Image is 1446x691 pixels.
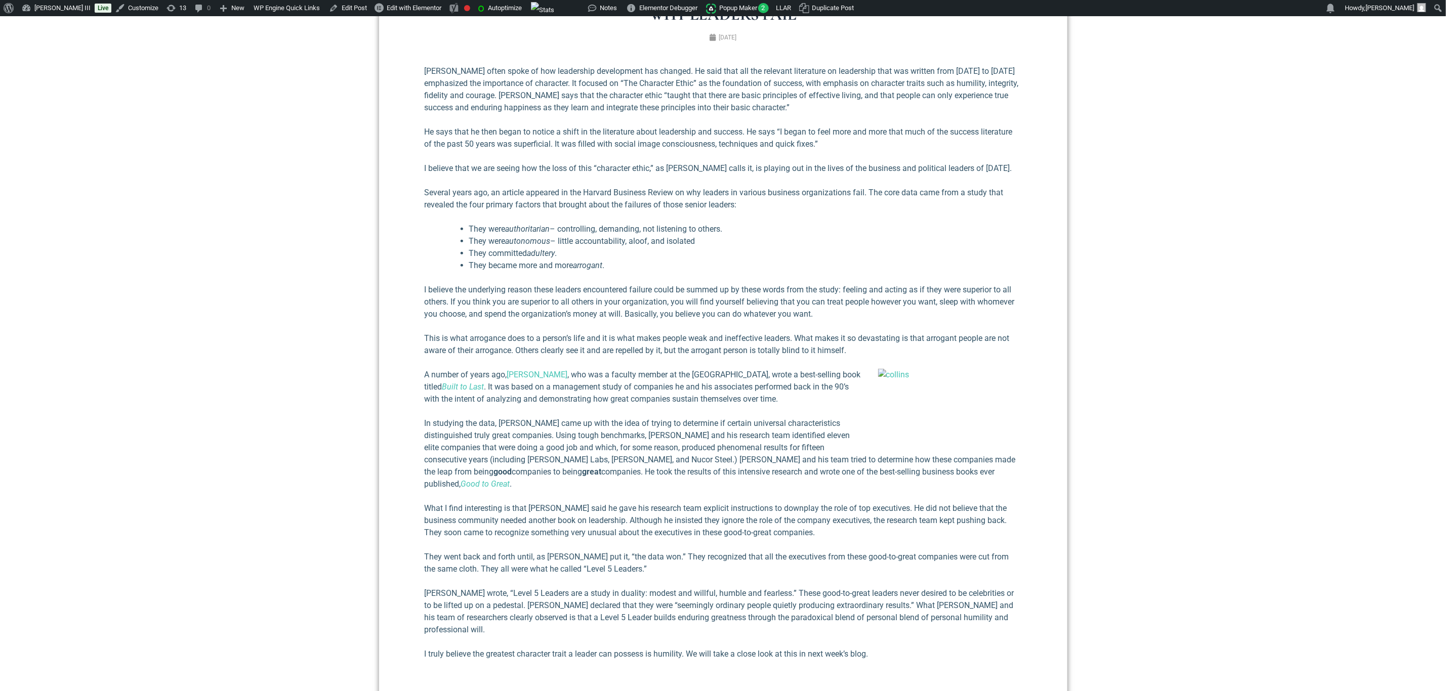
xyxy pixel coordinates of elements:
em: adultery [527,248,555,258]
time: [DATE] [719,34,737,41]
em: arrogant [573,261,603,270]
em: authoritarian [506,224,550,234]
li: They became more and more . [469,260,1022,272]
a: [DATE] [710,33,737,42]
a: Good to Great [461,479,510,489]
p: A number of years ago, , who was a faculty member at the [GEOGRAPHIC_DATA], wrote a best-selling ... [425,369,1022,405]
li: They were – controlling, demanding, not listening to others. [469,223,1022,235]
div: Focus keyphrase not set [464,5,470,11]
p: [PERSON_NAME] wrote, “Level 5 Leaders are a study in duality: modest and willful, humble and fear... [425,587,1022,636]
a: Built to Last [442,382,484,392]
span: 2 [758,3,769,13]
strong: great [583,467,602,477]
p: In studying the data, [PERSON_NAME] came up with the idea of trying to determine if certain unive... [425,417,1022,490]
p: What I find interesting is that [PERSON_NAME] said he gave his research team explicit instruction... [425,502,1022,539]
p: I believe the underlying reason these leaders encountered failure could be summed up by these wor... [425,284,1022,320]
p: I truly believe the greatest character trait a leader can possess is humility. We will take a clo... [425,648,1022,660]
p: They went back and forth until, as [PERSON_NAME] put it, “the data won.” They recognized that all... [425,551,1022,575]
img: collins [878,369,1022,446]
strong: good [494,467,512,477]
span: [PERSON_NAME] [1366,4,1414,12]
a: Live [95,4,111,13]
span: Edit with Elementor [387,4,441,12]
li: They were – little accountability, aloof, and isolated [469,235,1022,247]
p: He says that he then began to notice a shift in the literature about leadership and success. He s... [425,126,1022,150]
h1: Why Leaders Fail [420,7,1027,23]
p: Several years ago, an article appeared in the Harvard Business Review on why leaders in various b... [425,187,1022,211]
p: This is what arrogance does to a person’s life and it is what makes people weak and ineffective l... [425,332,1022,357]
a: [PERSON_NAME] [507,370,568,379]
img: Views over 48 hours. Click for more Jetpack Stats. [531,2,554,18]
p: I believe that we are seeing how the loss of this “character ethic,” as [PERSON_NAME] calls it, i... [425,162,1022,175]
em: autonomous [506,236,551,246]
p: [PERSON_NAME] often spoke of how leadership development has changed. He said that all the relevan... [425,65,1022,114]
li: They committed . [469,247,1022,260]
